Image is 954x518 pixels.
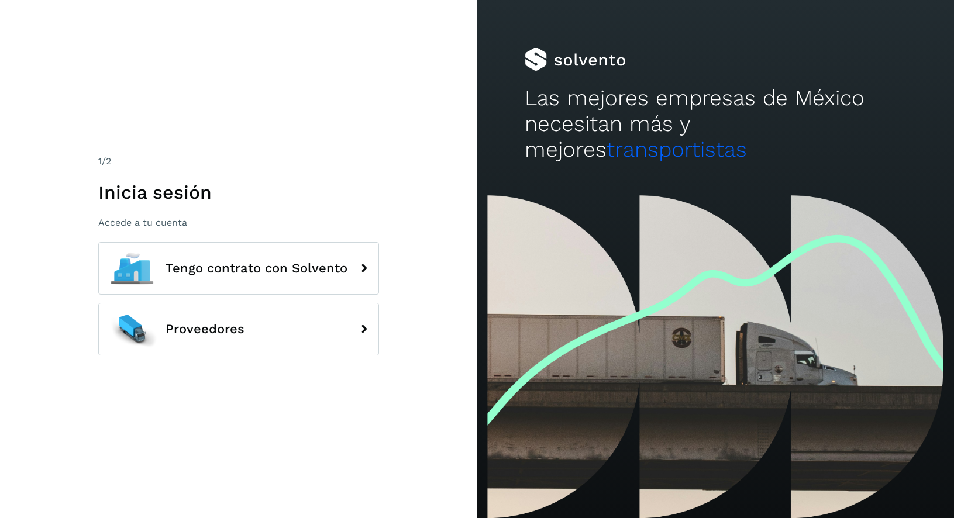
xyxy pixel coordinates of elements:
div: /2 [98,154,379,168]
span: Proveedores [166,322,244,336]
button: Proveedores [98,303,379,355]
p: Accede a tu cuenta [98,217,379,228]
h2: Las mejores empresas de México necesitan más y mejores [525,85,906,163]
span: transportistas [607,137,747,162]
button: Tengo contrato con Solvento [98,242,379,295]
span: Tengo contrato con Solvento [166,261,347,275]
h1: Inicia sesión [98,181,379,203]
span: 1 [98,156,102,167]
